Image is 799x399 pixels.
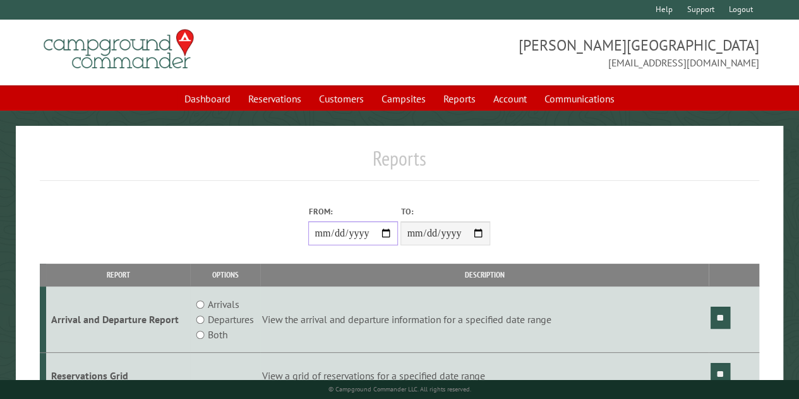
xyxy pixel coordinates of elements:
[486,87,534,111] a: Account
[311,87,371,111] a: Customers
[374,87,433,111] a: Campsites
[308,206,398,218] label: From:
[537,87,622,111] a: Communications
[46,286,190,353] td: Arrival and Departure Report
[400,206,490,218] label: To:
[400,35,759,70] span: [PERSON_NAME][GEOGRAPHIC_DATA] [EMAIL_ADDRESS][DOMAIN_NAME]
[208,297,239,312] label: Arrivals
[208,327,227,342] label: Both
[46,353,190,399] td: Reservations Grid
[40,25,198,74] img: Campground Commander
[208,312,254,327] label: Departures
[436,87,483,111] a: Reports
[260,286,709,353] td: View the arrival and departure information for a specified date range
[260,353,709,399] td: View a grid of reservations for a specified date range
[177,87,238,111] a: Dashboard
[328,385,471,393] small: © Campground Commander LLC. All rights reserved.
[46,264,190,286] th: Report
[40,146,759,181] h1: Reports
[190,264,260,286] th: Options
[241,87,309,111] a: Reservations
[260,264,709,286] th: Description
